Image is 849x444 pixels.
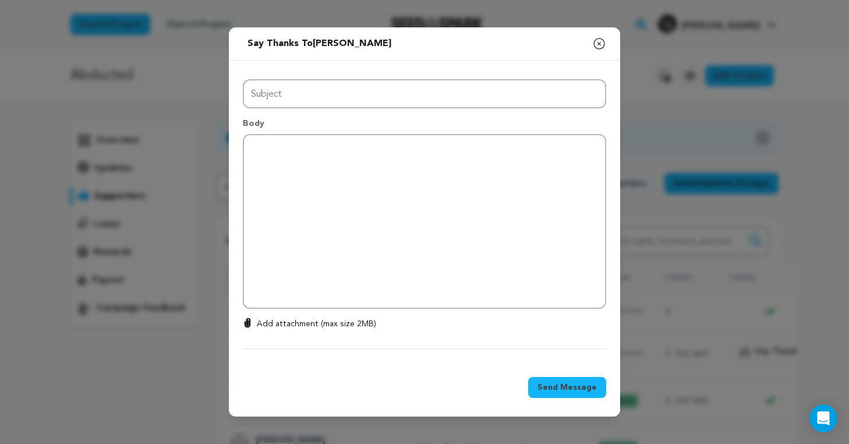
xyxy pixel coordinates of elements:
div: Say thanks to [247,37,391,51]
div: Open Intercom Messenger [809,404,837,432]
p: Body [243,118,606,134]
span: Send Message [537,382,597,393]
input: Subject [243,79,606,109]
p: Add attachment (max size 2MB) [257,318,376,330]
button: Send Message [528,377,606,398]
span: [PERSON_NAME] [313,39,391,48]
